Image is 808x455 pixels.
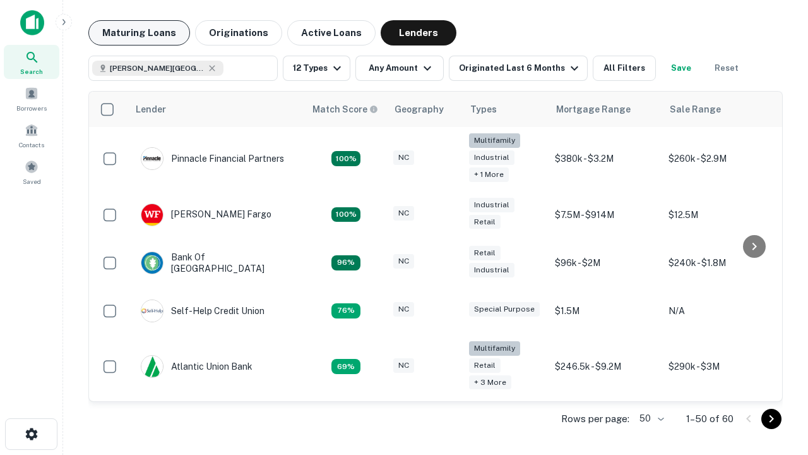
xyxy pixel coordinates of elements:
div: Matching Properties: 10, hasApolloMatch: undefined [331,359,360,374]
img: picture [141,252,163,274]
div: NC [393,150,414,165]
div: + 3 more [469,375,511,390]
td: $7.5M - $914M [549,191,662,239]
th: Lender [128,92,305,127]
div: Multifamily [469,341,520,356]
th: Sale Range [662,92,776,127]
p: Rows per page: [561,411,629,427]
img: picture [141,300,163,322]
button: 12 Types [283,56,350,81]
button: All Filters [593,56,656,81]
div: Industrial [469,198,514,212]
td: N/A [662,287,776,335]
td: $290k - $3M [662,335,776,399]
button: Any Amount [355,56,444,81]
div: + 1 more [469,167,509,182]
div: NC [393,358,414,373]
div: Originated Last 6 Months [459,61,582,76]
div: [PERSON_NAME] Fargo [141,203,271,226]
th: Mortgage Range [549,92,662,127]
button: Lenders [381,20,456,45]
span: Saved [23,176,41,186]
div: Industrial [469,150,514,165]
div: Retail [469,358,501,373]
td: $12.5M [662,191,776,239]
span: Contacts [19,140,44,150]
div: Matching Properties: 11, hasApolloMatch: undefined [331,303,360,318]
div: Retail [469,215,501,229]
iframe: Chat Widget [745,313,808,374]
button: Go to next page [761,409,781,429]
div: Mortgage Range [556,102,631,117]
div: Geography [395,102,444,117]
td: $1.5M [549,287,662,335]
div: Capitalize uses an advanced AI algorithm to match your search with the best lender. The match sco... [312,102,378,116]
button: Save your search to get updates of matches that match your search criteria. [661,56,701,81]
a: Saved [4,155,59,189]
th: Types [463,92,549,127]
div: Sale Range [670,102,721,117]
td: $240k - $1.8M [662,239,776,287]
h6: Match Score [312,102,376,116]
div: NC [393,206,414,221]
div: NC [393,302,414,317]
a: Contacts [4,118,59,152]
div: Retail [469,246,501,260]
div: Bank Of [GEOGRAPHIC_DATA] [141,252,292,274]
div: Matching Properties: 15, hasApolloMatch: undefined [331,207,360,222]
div: Self-help Credit Union [141,300,264,322]
div: Multifamily [469,133,520,148]
td: $96k - $2M [549,239,662,287]
span: [PERSON_NAME][GEOGRAPHIC_DATA], [GEOGRAPHIC_DATA] [110,63,205,74]
span: Search [20,66,43,76]
button: Originations [195,20,282,45]
button: Reset [706,56,747,81]
div: Lender [136,102,166,117]
button: Originated Last 6 Months [449,56,588,81]
div: Matching Properties: 14, hasApolloMatch: undefined [331,255,360,270]
span: Borrowers [16,103,47,113]
td: $380k - $3.2M [549,127,662,191]
img: picture [141,356,163,377]
a: Borrowers [4,82,59,116]
button: Maturing Loans [88,20,190,45]
div: Atlantic Union Bank [141,355,252,378]
a: Search [4,45,59,79]
div: Pinnacle Financial Partners [141,147,284,170]
th: Geography [387,92,463,127]
div: Matching Properties: 26, hasApolloMatch: undefined [331,151,360,166]
button: Active Loans [287,20,376,45]
div: Industrial [469,263,514,277]
td: $260k - $2.9M [662,127,776,191]
div: 50 [634,409,666,428]
img: capitalize-icon.png [20,10,44,35]
img: picture [141,204,163,226]
div: NC [393,254,414,269]
p: 1–50 of 60 [686,411,734,427]
div: Special Purpose [469,302,540,317]
th: Capitalize uses an advanced AI algorithm to match your search with the best lender. The match sco... [305,92,387,127]
img: picture [141,148,163,169]
div: Types [470,102,497,117]
td: $246.5k - $9.2M [549,335,662,399]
